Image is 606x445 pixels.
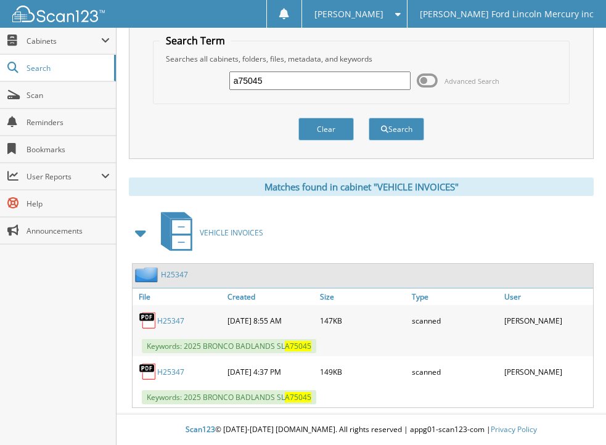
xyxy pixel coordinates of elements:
[444,76,499,86] span: Advanced Search
[157,367,184,377] a: H25347
[409,308,501,333] div: scanned
[160,34,231,47] legend: Search Term
[544,386,606,445] iframe: Chat Widget
[224,359,316,384] div: [DATE] 4:37 PM
[501,359,593,384] div: [PERSON_NAME]
[285,341,311,351] span: A75045
[27,144,110,155] span: Bookmarks
[27,36,101,46] span: Cabinets
[224,288,316,305] a: Created
[117,415,606,445] div: © [DATE]-[DATE] [DOMAIN_NAME]. All rights reserved | appg01-scan123-com |
[135,267,161,282] img: folder2.png
[314,10,383,18] span: [PERSON_NAME]
[142,390,316,404] span: Keywords: 2025 BRONCO BADLANDS SL
[186,424,215,435] span: Scan123
[157,316,184,326] a: H25347
[298,118,354,141] button: Clear
[200,227,263,238] span: VEHICLE INVOICES
[129,178,594,196] div: Matches found in cabinet "VEHICLE INVOICES"
[501,288,593,305] a: User
[27,63,108,73] span: Search
[285,392,311,402] span: A75045
[27,171,101,182] span: User Reports
[317,308,409,333] div: 147KB
[160,54,563,64] div: Searches all cabinets, folders, files, metadata, and keywords
[139,362,157,381] img: PDF.png
[154,208,263,257] a: VEHICLE INVOICES
[491,424,537,435] a: Privacy Policy
[133,288,224,305] a: File
[27,117,110,128] span: Reminders
[27,198,110,209] span: Help
[27,90,110,100] span: Scan
[12,6,105,22] img: scan123-logo-white.svg
[369,118,424,141] button: Search
[161,269,188,280] a: H25347
[27,226,110,236] span: Announcements
[224,308,316,333] div: [DATE] 8:55 AM
[420,10,594,18] span: [PERSON_NAME] Ford Lincoln Mercury inc
[317,288,409,305] a: Size
[142,339,316,353] span: Keywords: 2025 BRONCO BADLANDS SL
[501,308,593,333] div: [PERSON_NAME]
[139,311,157,330] img: PDF.png
[409,359,501,384] div: scanned
[409,288,501,305] a: Type
[317,359,409,384] div: 149KB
